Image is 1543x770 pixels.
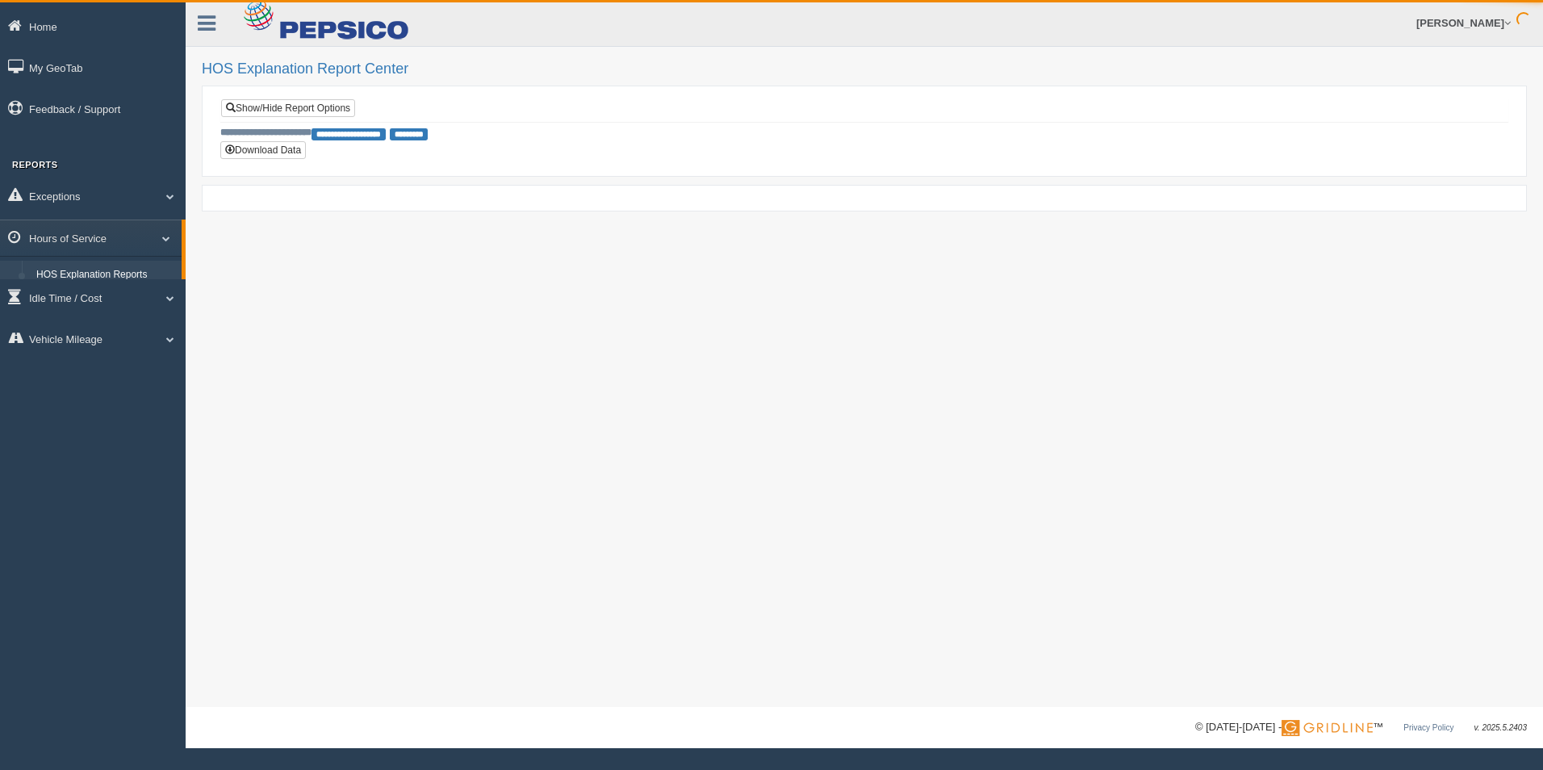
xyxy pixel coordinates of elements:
[29,261,182,290] a: HOS Explanation Reports
[202,61,1527,77] h2: HOS Explanation Report Center
[1195,719,1527,736] div: © [DATE]-[DATE] - ™
[1282,720,1373,736] img: Gridline
[220,141,306,159] button: Download Data
[1403,723,1453,732] a: Privacy Policy
[1474,723,1527,732] span: v. 2025.5.2403
[221,99,355,117] a: Show/Hide Report Options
